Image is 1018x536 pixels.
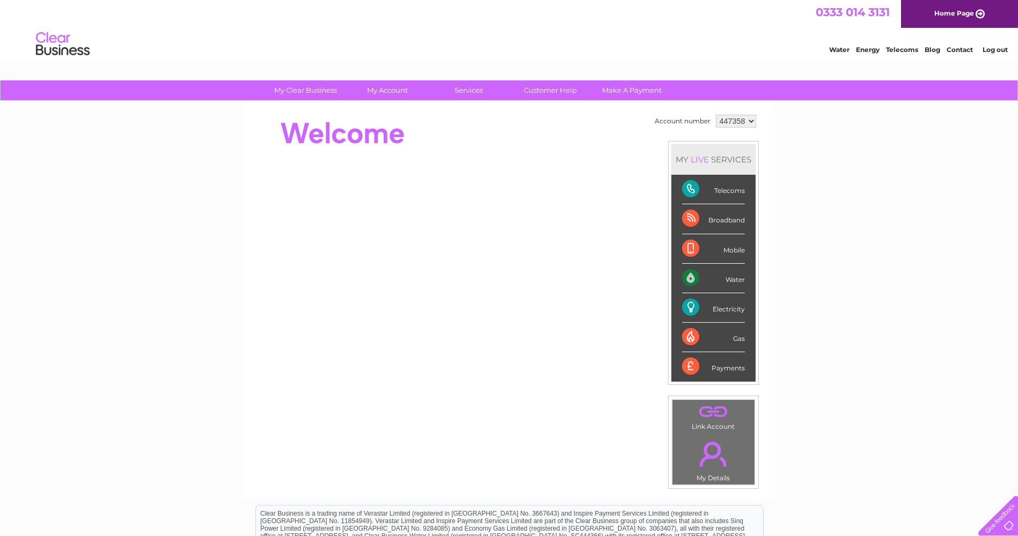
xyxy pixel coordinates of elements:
div: LIVE [689,154,711,165]
td: Link Account [672,399,755,433]
div: Payments [682,352,745,381]
a: Contact [947,46,973,54]
a: . [675,403,752,421]
td: Account number [652,112,713,130]
a: Log out [983,46,1008,54]
div: Gas [682,323,745,352]
a: Energy [856,46,880,54]
div: Mobile [682,234,745,264]
a: Make A Payment [588,80,676,100]
a: My Account [343,80,431,100]
div: Electricity [682,293,745,323]
a: My Clear Business [261,80,350,100]
img: logo.png [35,28,90,61]
a: . [675,435,752,473]
a: Customer Help [506,80,595,100]
div: Broadband [682,204,745,234]
td: My Details [672,433,755,485]
a: 0333 014 3131 [816,5,890,19]
a: Blog [925,46,940,54]
div: MY SERVICES [671,144,756,175]
div: Water [682,264,745,293]
a: Telecoms [886,46,918,54]
div: Telecoms [682,175,745,204]
a: Water [829,46,849,54]
a: Services [424,80,513,100]
div: Clear Business is a trading name of Verastar Limited (registered in [GEOGRAPHIC_DATA] No. 3667643... [256,6,763,52]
